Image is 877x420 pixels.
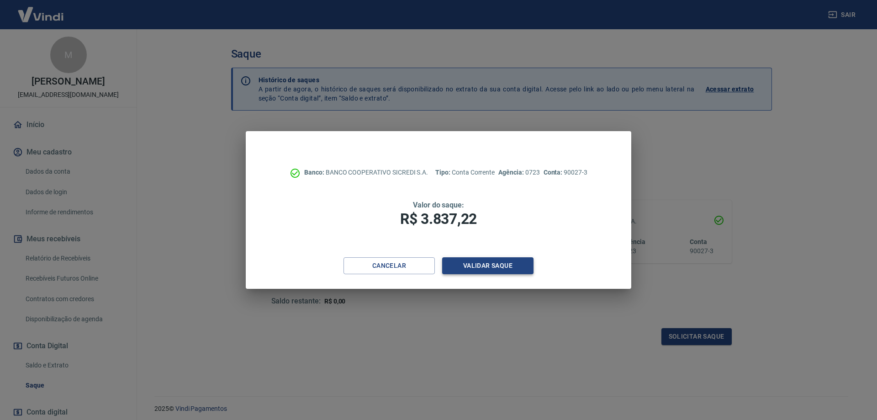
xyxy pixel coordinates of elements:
[343,257,435,274] button: Cancelar
[442,257,534,274] button: Validar saque
[413,201,464,209] span: Valor do saque:
[498,169,525,176] span: Agência:
[304,168,428,177] p: BANCO COOPERATIVO SICREDI S.A.
[544,169,564,176] span: Conta:
[435,168,495,177] p: Conta Corrente
[544,168,587,177] p: 90027-3
[435,169,452,176] span: Tipo:
[304,169,326,176] span: Banco:
[498,168,539,177] p: 0723
[400,210,477,228] span: R$ 3.837,22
